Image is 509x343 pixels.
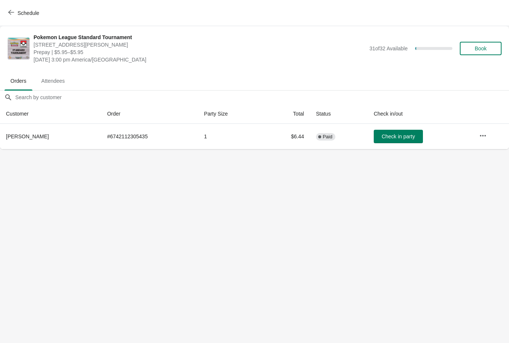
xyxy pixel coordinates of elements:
span: Pokemon League Standard Tournament [34,34,366,41]
span: Book [475,45,487,51]
span: Check in party [382,133,415,139]
span: [PERSON_NAME] [6,133,49,139]
th: Check in/out [368,104,473,124]
th: Order [101,104,198,124]
th: Total [264,104,310,124]
th: Party Size [198,104,264,124]
td: 1 [198,124,264,149]
span: Paid [323,134,332,140]
span: Attendees [35,74,71,88]
td: $6.44 [264,124,310,149]
th: Status [310,104,368,124]
span: Orders [4,74,32,88]
span: Prepay | $5.95–$5.95 [34,48,366,56]
td: # 6742112305435 [101,124,198,149]
button: Book [460,42,502,55]
span: [STREET_ADDRESS][PERSON_NAME] [34,41,366,48]
span: 31 of 32 Available [369,45,408,51]
input: Search by customer [15,91,509,104]
span: Schedule [18,10,39,16]
button: Schedule [4,6,45,20]
span: [DATE] 3:00 pm America/[GEOGRAPHIC_DATA] [34,56,366,63]
button: Check in party [374,130,423,143]
img: Pokemon League Standard Tournament [8,38,29,59]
